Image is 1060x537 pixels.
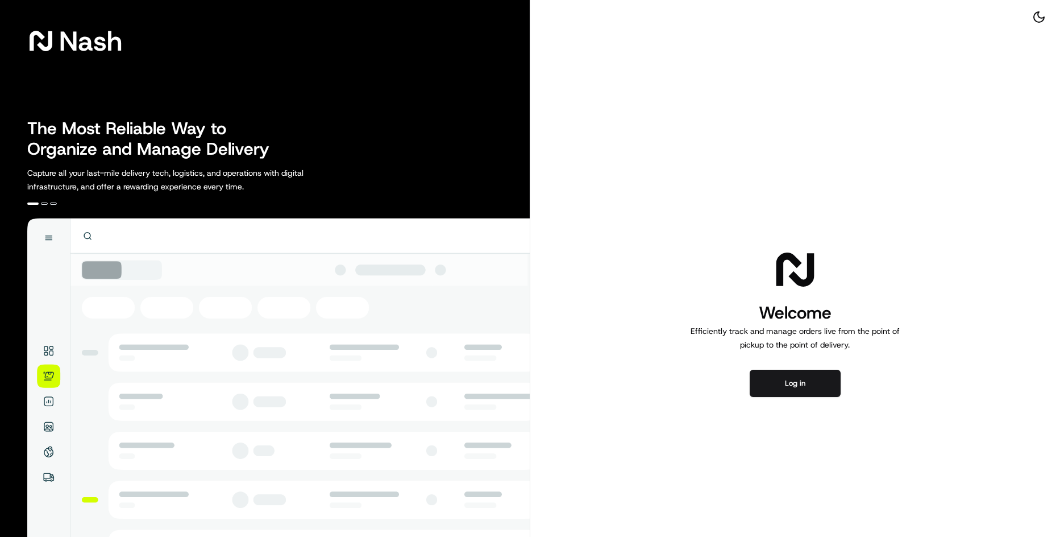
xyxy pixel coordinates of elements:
button: Log in [750,370,841,397]
h2: The Most Reliable Way to Organize and Manage Delivery [27,118,282,159]
p: Efficiently track and manage orders live from the point of pickup to the point of delivery. [686,324,904,352]
h1: Welcome [686,301,904,324]
span: Nash [59,30,122,52]
p: Capture all your last-mile delivery tech, logistics, and operations with digital infrastructure, ... [27,166,355,193]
